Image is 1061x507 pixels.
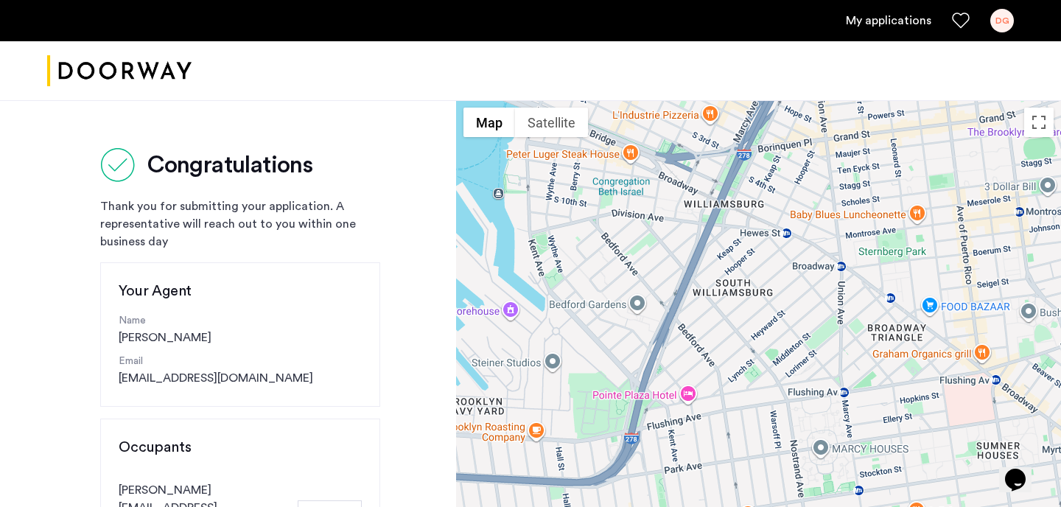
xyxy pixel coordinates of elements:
div: DG [990,9,1014,32]
button: Show street map [463,108,515,137]
iframe: chat widget [999,448,1046,492]
div: [PERSON_NAME] [119,313,362,346]
p: Email [119,354,362,369]
a: Favorites [952,12,970,29]
a: [EMAIL_ADDRESS][DOMAIN_NAME] [119,369,313,387]
button: Toggle fullscreen view [1024,108,1054,137]
button: Show satellite imagery [515,108,588,137]
p: Name [119,313,362,329]
h3: Your Agent [119,281,362,301]
a: Cazamio logo [47,43,192,99]
h3: Occupants [119,437,362,458]
a: My application [846,12,931,29]
div: Thank you for submitting your application. A representative will reach out to you within one busi... [100,197,380,251]
img: logo [47,43,192,99]
h2: Congratulations [147,150,312,180]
